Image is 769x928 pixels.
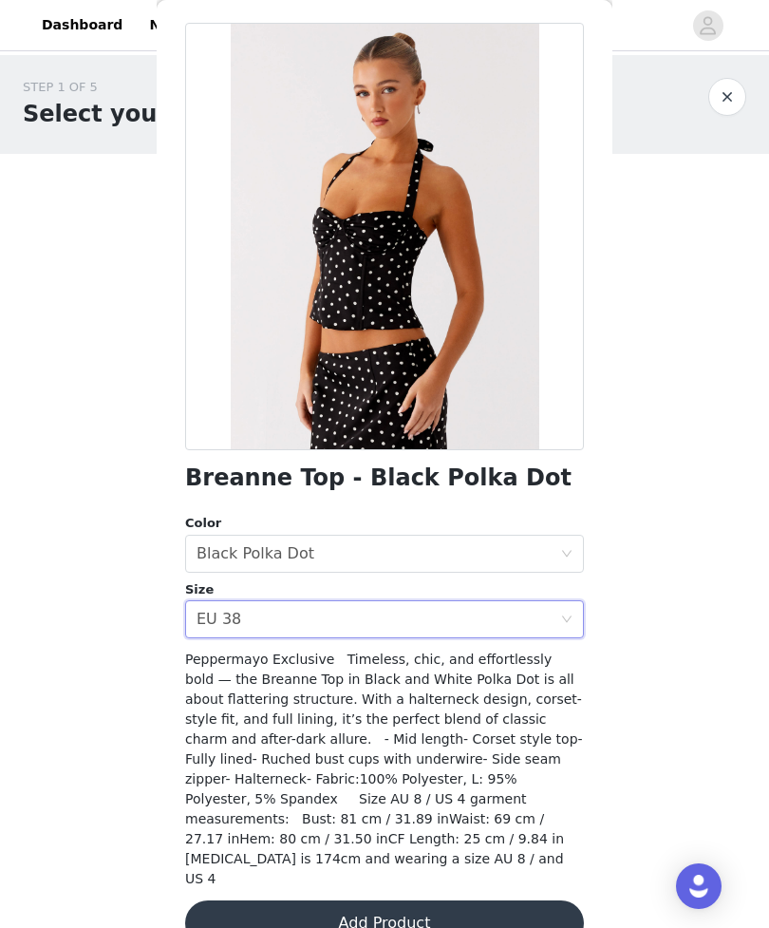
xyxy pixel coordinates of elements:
[185,652,583,886] span: Peppermayo Exclusive Timeless, chic, and effortlessly bold — the Breanne Top in Black and White P...
[699,10,717,41] div: avatar
[30,4,134,47] a: Dashboard
[676,863,722,909] div: Open Intercom Messenger
[185,465,572,491] h1: Breanne Top - Black Polka Dot
[23,78,263,97] div: STEP 1 OF 5
[197,601,241,637] div: EU 38
[197,536,314,572] div: Black Polka Dot
[185,514,584,533] div: Color
[138,4,232,47] a: Networks
[185,580,584,599] div: Size
[23,97,263,131] h1: Select your styles!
